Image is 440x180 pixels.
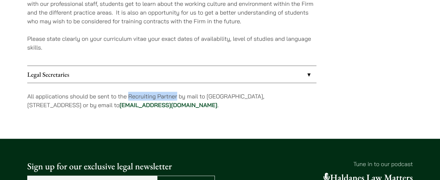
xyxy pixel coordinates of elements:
p: Please state clearly on your curriculum vitae your exact dates of availability, level of studies ... [27,34,316,52]
a: [EMAIL_ADDRESS][DOMAIN_NAME] [119,101,217,109]
p: All applications should be sent to the Recruiting Partner by mail to [GEOGRAPHIC_DATA], [STREET_A... [27,92,316,109]
p: Sign up for our exclusive legal newsletter [27,160,215,173]
p: Tune in to our podcast [225,160,413,168]
a: Legal Secretaries [27,66,316,83]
